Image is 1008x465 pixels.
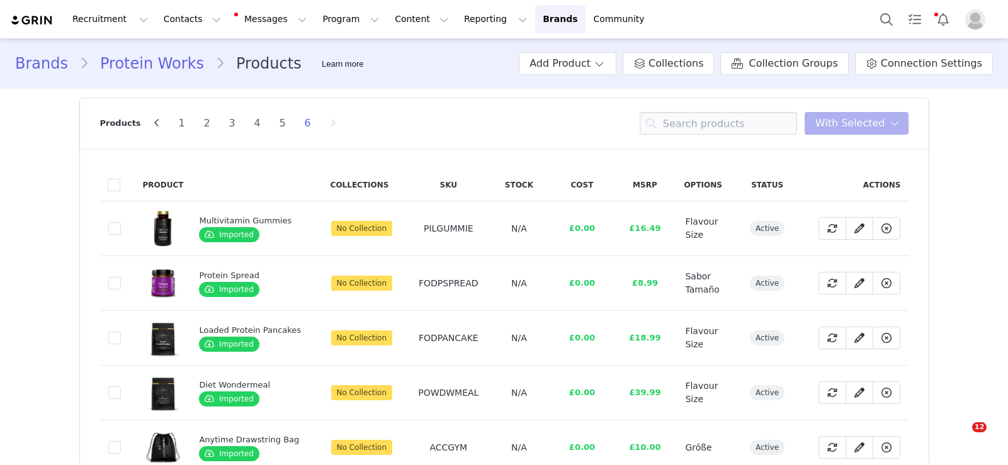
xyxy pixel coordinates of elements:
[199,446,259,461] span: Imported
[749,56,837,71] span: Collection Groups
[144,319,182,357] img: Loaded_Protein_Pancakes-1kg_Front_1.png
[676,169,735,201] th: Options
[199,269,303,282] div: Protein Spread
[750,385,784,400] span: active
[89,52,215,75] a: Protein Works
[144,374,182,412] img: 1kg_front_54_1.png
[229,5,314,33] button: Messages
[685,379,727,406] div: Flavour Size
[648,56,703,71] span: Collections
[629,333,660,342] span: £18.99
[331,440,393,455] span: No Collection
[199,337,259,352] span: Imported
[569,333,595,342] span: £0.00
[319,58,366,70] div: Tooltip anchor
[805,112,909,135] button: With Selected
[199,282,259,297] span: Imported
[456,5,535,33] button: Reporting
[511,223,527,233] span: N/A
[331,221,393,236] span: No Collection
[429,442,467,452] span: ACCGYM
[750,440,784,455] span: active
[223,115,242,132] li: 3
[750,276,784,291] span: active
[685,325,727,351] div: Flavour Size
[511,278,527,288] span: N/A
[569,388,595,397] span: £0.00
[569,223,595,233] span: £0.00
[199,227,259,242] span: Imported
[199,215,303,227] div: Multivitamin Gummies
[972,422,987,432] span: 12
[815,116,885,131] span: With Selected
[419,333,479,343] span: FODPANCAKE
[881,56,982,71] span: Connection Settings
[629,442,660,452] span: £10.00
[569,442,595,452] span: £0.00
[901,5,929,33] a: Tasks
[511,333,527,343] span: N/A
[323,169,410,201] th: Collections
[685,441,727,454] div: Größe
[331,330,393,345] span: No Collection
[199,324,303,337] div: Loaded Protein Pancakes
[315,5,387,33] button: Program
[946,422,977,452] iframe: Intercom live chat
[613,169,676,201] th: MSRP
[535,5,585,33] a: Brands
[419,278,479,288] span: FODPSPREAD
[15,52,79,75] a: Brands
[487,169,550,201] th: Stock
[550,169,613,201] th: Cost
[632,278,658,288] span: £8.99
[873,5,900,33] button: Search
[199,434,303,446] div: Anytime Drawstring Bag
[298,115,317,132] li: 6
[519,52,616,75] button: Add Product
[198,115,217,132] li: 2
[750,330,784,345] span: active
[855,52,993,75] a: Connection Settings
[720,52,848,75] a: Collection Groups
[640,112,797,135] input: Search products
[685,270,727,296] div: Sabor Tamaño
[629,223,660,233] span: £16.49
[199,391,259,406] span: Imported
[156,5,229,33] button: Contacts
[586,5,658,33] a: Community
[958,9,998,30] button: Profile
[65,5,156,33] button: Recruitment
[965,9,985,30] img: placeholder-profile.jpg
[387,5,456,33] button: Content
[409,169,487,201] th: SKU
[331,385,393,400] span: No Collection
[750,221,784,236] span: active
[248,115,267,132] li: 4
[10,14,54,26] img: grin logo
[418,388,479,398] span: POWDWMEAL
[424,223,473,233] span: PILGUMMIE
[511,442,527,452] span: N/A
[135,169,191,201] th: Product
[273,115,292,132] li: 5
[685,215,727,242] div: Flavour Size
[199,379,303,391] div: Diet Wondermeal
[569,278,595,288] span: £0.00
[511,388,527,398] span: N/A
[173,115,191,132] li: 1
[799,169,909,201] th: Actions
[144,210,182,247] img: 1_2_4.png
[629,388,660,397] span: £39.99
[736,169,799,201] th: Status
[144,264,182,302] img: protein_spreads_pdp_1.png
[331,276,393,291] span: No Collection
[929,5,957,33] button: Notifications
[623,52,714,75] a: Collections
[100,117,141,130] p: Products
